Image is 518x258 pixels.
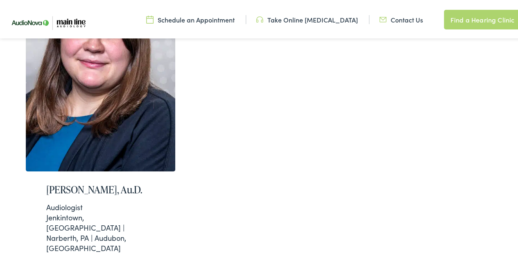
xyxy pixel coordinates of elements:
[146,13,235,22] a: Schedule an Appointment
[46,200,155,251] div: Jenkintown, [GEOGRAPHIC_DATA] | Narberth, PA | Audubon, [GEOGRAPHIC_DATA]
[146,13,154,22] img: utility icon
[256,13,358,22] a: Take Online [MEDICAL_DATA]
[379,13,387,22] img: utility icon
[46,200,155,210] div: Audiologist
[46,182,155,194] h2: [PERSON_NAME], Au.D.
[256,13,263,22] img: utility icon
[379,13,423,22] a: Contact Us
